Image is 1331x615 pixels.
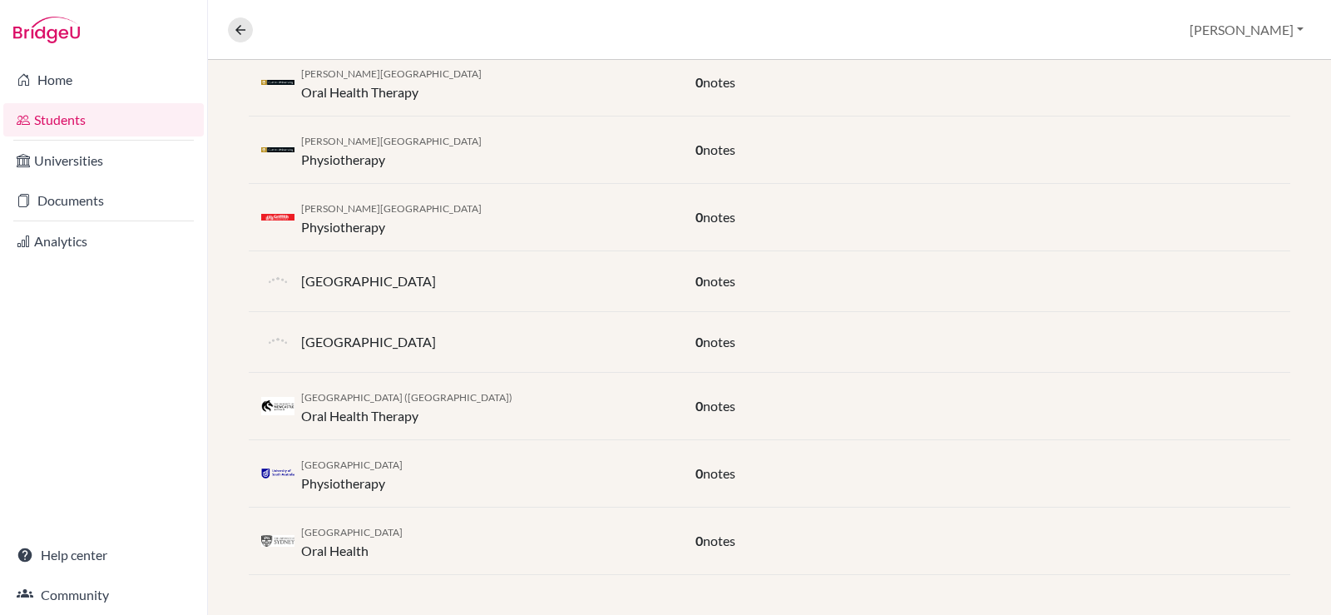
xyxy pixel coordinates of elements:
a: Documents [3,184,204,217]
span: 0 [695,273,703,289]
a: Students [3,103,204,136]
span: notes [703,465,735,481]
span: notes [703,273,735,289]
span: 0 [695,141,703,157]
img: au_sydn__e3n7a71.png [261,535,294,547]
span: [PERSON_NAME][GEOGRAPHIC_DATA] [301,135,482,147]
span: notes [703,141,735,157]
img: au_uni_nw39ae8c.png [261,469,294,479]
span: 0 [695,74,703,90]
p: [GEOGRAPHIC_DATA] [301,332,436,352]
span: notes [703,209,735,225]
div: Physiotherapy [301,454,403,493]
span: notes [703,398,735,414]
span: 0 [695,398,703,414]
p: [GEOGRAPHIC_DATA] [301,271,436,291]
div: Oral Health Therapy [301,386,512,426]
img: Bridge-U [13,17,80,43]
span: [PERSON_NAME][GEOGRAPHIC_DATA] [301,67,482,80]
span: [GEOGRAPHIC_DATA] [301,459,403,471]
img: au_curt_prebjpc5.png [261,80,294,85]
a: Analytics [3,225,204,258]
span: notes [703,533,735,548]
div: Oral Health [301,521,403,561]
span: notes [703,334,735,350]
span: 0 [695,533,703,548]
div: Oral Health Therapy [301,62,482,102]
span: 0 [695,209,703,225]
a: Universities [3,144,204,177]
div: Physiotherapy [301,130,482,170]
a: Home [3,63,204,97]
a: Help center [3,538,204,572]
a: Community [3,578,204,612]
img: au_curt_prebjpc5.png [261,147,294,152]
span: 0 [695,334,703,350]
img: au_new_3amq_um6.png [261,397,294,415]
span: [PERSON_NAME][GEOGRAPHIC_DATA] [301,202,482,215]
img: au_gri_clwd93sa.png [261,214,294,221]
span: [GEOGRAPHIC_DATA] [301,526,403,538]
button: [PERSON_NAME] [1182,14,1311,46]
span: 0 [695,465,703,481]
span: [GEOGRAPHIC_DATA] ([GEOGRAPHIC_DATA]) [301,391,512,404]
span: notes [703,74,735,90]
img: default-university-logo-42dd438d0b49c2174d4c41c49dcd67eec2da6d16b3a2f6d5de70cc347232e317.png [261,325,294,359]
img: default-university-logo-42dd438d0b49c2174d4c41c49dcd67eec2da6d16b3a2f6d5de70cc347232e317.png [261,265,294,298]
div: Physiotherapy [301,197,482,237]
